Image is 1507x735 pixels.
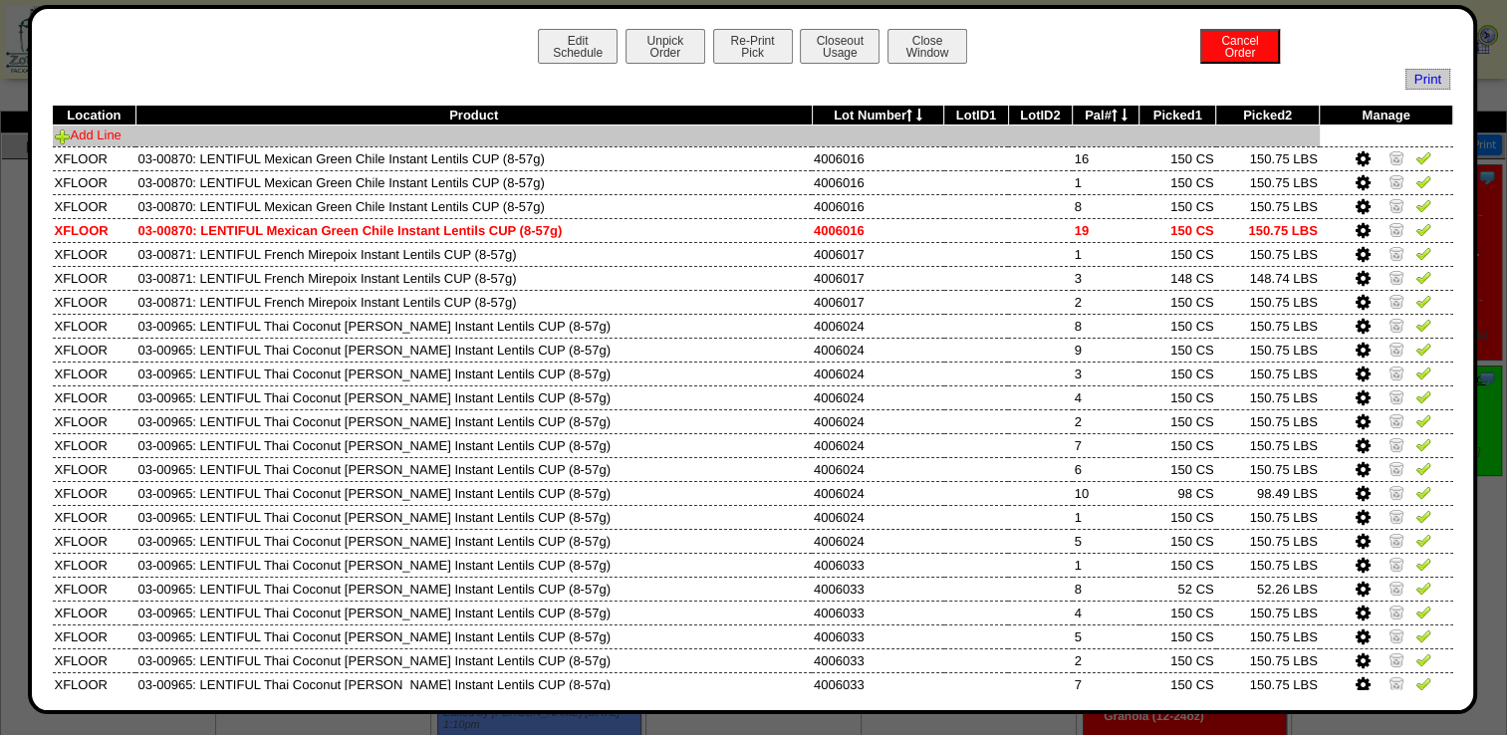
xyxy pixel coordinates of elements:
button: CloseoutUsage [800,29,879,64]
td: 150 CS [1139,457,1216,481]
td: 9 [1073,338,1139,362]
td: 150.75 LBS [1216,529,1320,553]
td: 2 [1073,290,1139,314]
td: 150 CS [1139,362,1216,385]
td: XFLOOR [53,624,136,648]
td: 150 CS [1139,385,1216,409]
td: 4006033 [812,577,944,601]
a: Print [1405,69,1450,90]
td: 4006033 [812,672,944,696]
td: 03-00871: LENTIFUL French Mirepoix Instant Lentils CUP (8-57g) [135,266,812,290]
img: Verify Pick [1415,484,1431,500]
td: 150 CS [1139,553,1216,577]
img: Verify Pick [1415,388,1431,404]
td: 03-00870: LENTIFUL Mexican Green Chile Instant Lentils CUP (8-57g) [135,146,812,170]
th: Location [53,106,136,125]
img: Verify Pick [1415,580,1431,596]
button: CancelOrder [1200,29,1280,64]
td: 52.26 LBS [1216,577,1320,601]
img: Verify Pick [1415,627,1431,643]
td: 4006024 [812,529,944,553]
img: Zero Item and Verify [1388,675,1404,691]
td: 150.75 LBS [1216,553,1320,577]
td: 150.75 LBS [1216,385,1320,409]
td: XFLOOR [53,481,136,505]
img: Verify Pick [1415,173,1431,189]
td: 150.75 LBS [1216,601,1320,624]
td: 1 [1073,553,1139,577]
td: 150 CS [1139,194,1216,218]
img: Verify Pick [1415,221,1431,237]
td: 4006033 [812,553,944,577]
th: Pal# [1073,106,1139,125]
img: Zero Item and Verify [1388,604,1404,619]
td: XFLOOR [53,242,136,266]
td: 4006024 [812,409,944,433]
td: 8 [1073,577,1139,601]
td: 4006016 [812,146,944,170]
td: XFLOOR [53,218,136,242]
td: 150 CS [1139,146,1216,170]
img: Verify Pick [1415,197,1431,213]
img: Zero Item and Verify [1388,245,1404,261]
td: 150 CS [1139,505,1216,529]
img: Verify Pick [1415,651,1431,667]
img: Verify Pick [1415,556,1431,572]
td: 03-00965: LENTIFUL Thai Coconut [PERSON_NAME] Instant Lentils CUP (8-57g) [135,553,812,577]
td: 03-00870: LENTIFUL Mexican Green Chile Instant Lentils CUP (8-57g) [135,194,812,218]
td: 6 [1073,457,1139,481]
img: Zero Item and Verify [1388,317,1404,333]
td: XFLOOR [53,648,136,672]
img: Verify Pick [1415,341,1431,357]
td: 7 [1073,433,1139,457]
td: 150 CS [1139,242,1216,266]
td: 150.75 LBS [1216,170,1320,194]
td: 4006024 [812,481,944,505]
td: 03-00965: LENTIFUL Thai Coconut [PERSON_NAME] Instant Lentils CUP (8-57g) [135,338,812,362]
td: 150.75 LBS [1216,409,1320,433]
td: 03-00965: LENTIFUL Thai Coconut [PERSON_NAME] Instant Lentils CUP (8-57g) [135,314,812,338]
img: Zero Item and Verify [1388,149,1404,165]
button: UnpickOrder [626,29,705,64]
td: 150.75 LBS [1216,314,1320,338]
td: 150.75 LBS [1216,624,1320,648]
td: 4006017 [812,266,944,290]
td: 4 [1073,601,1139,624]
img: Zero Item and Verify [1388,651,1404,667]
td: 03-00965: LENTIFUL Thai Coconut [PERSON_NAME] Instant Lentils CUP (8-57g) [135,529,812,553]
td: 4006033 [812,601,944,624]
img: Verify Pick [1415,149,1431,165]
td: 4 [1073,385,1139,409]
td: 150 CS [1139,170,1216,194]
td: 4006024 [812,433,944,457]
img: Zero Item and Verify [1388,341,1404,357]
img: Verify Pick [1415,269,1431,285]
td: 150.75 LBS [1216,218,1320,242]
td: 150 CS [1139,601,1216,624]
td: XFLOOR [53,170,136,194]
td: 4006024 [812,505,944,529]
td: 150.75 LBS [1216,433,1320,457]
td: 03-00965: LENTIFUL Thai Coconut [PERSON_NAME] Instant Lentils CUP (8-57g) [135,457,812,481]
td: 1 [1073,505,1139,529]
td: 150.75 LBS [1216,242,1320,266]
td: XFLOOR [53,146,136,170]
td: 52 CS [1139,577,1216,601]
td: 03-00965: LENTIFUL Thai Coconut [PERSON_NAME] Instant Lentils CUP (8-57g) [135,601,812,624]
td: 150 CS [1139,648,1216,672]
img: Zero Item and Verify [1388,197,1404,213]
td: 03-00965: LENTIFUL Thai Coconut [PERSON_NAME] Instant Lentils CUP (8-57g) [135,409,812,433]
td: 4006024 [812,362,944,385]
img: Zero Item and Verify [1388,580,1404,596]
img: Zero Item and Verify [1388,365,1404,380]
td: 16 [1073,146,1139,170]
td: XFLOOR [53,314,136,338]
td: 150 CS [1139,338,1216,362]
td: 03-00965: LENTIFUL Thai Coconut [PERSON_NAME] Instant Lentils CUP (8-57g) [135,362,812,385]
td: 1 [1073,170,1139,194]
td: XFLOOR [53,433,136,457]
td: 4006017 [812,290,944,314]
img: Verify Pick [1415,460,1431,476]
button: Re-PrintPick [713,29,793,64]
td: XFLOOR [53,362,136,385]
